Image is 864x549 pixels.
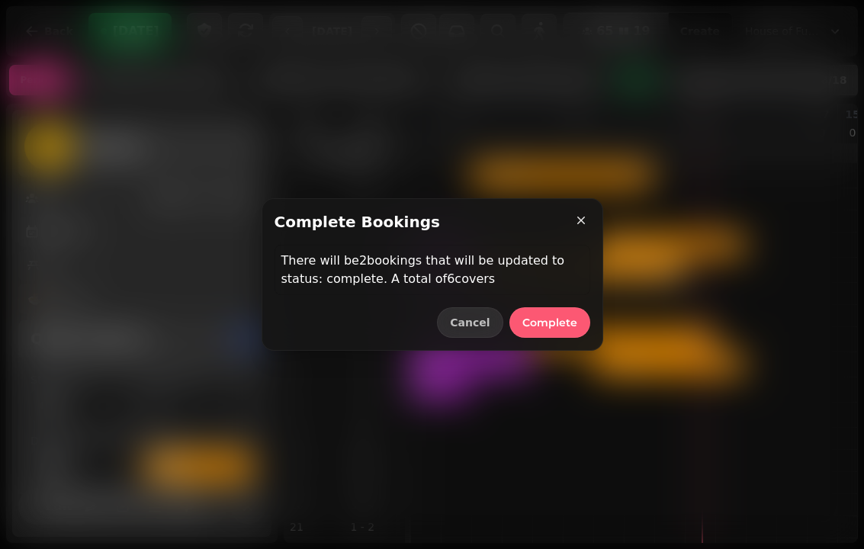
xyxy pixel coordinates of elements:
p: There will be 2 bookings that will be updated to status: complete. A total of 6 covers [281,252,583,288]
button: Cancel [437,307,503,338]
span: Complete [522,317,577,328]
h2: Complete bookings [275,211,440,233]
span: Cancel [450,317,490,328]
button: Complete [509,307,590,338]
